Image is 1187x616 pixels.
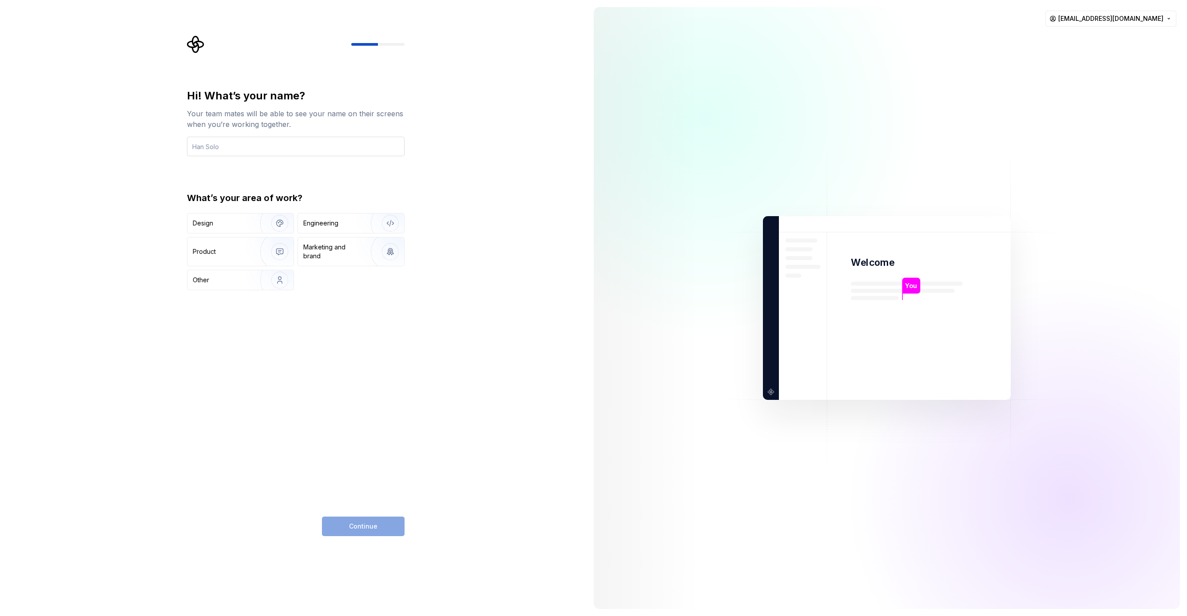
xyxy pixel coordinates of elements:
input: Han Solo [187,137,405,156]
div: Engineering [303,219,338,228]
p: Welcome [851,256,894,269]
span: [EMAIL_ADDRESS][DOMAIN_NAME] [1058,14,1163,23]
div: Marketing and brand [303,243,363,261]
div: Design [193,219,213,228]
div: Product [193,247,216,256]
div: Other [193,276,209,284]
div: Hi! What’s your name? [187,89,405,103]
svg: Supernova Logo [187,36,205,53]
button: [EMAIL_ADDRESS][DOMAIN_NAME] [1045,11,1176,27]
div: Your team mates will be able to see your name on their screens when you’re working together. [187,108,405,130]
p: You [905,281,917,291]
div: What’s your area of work? [187,192,405,204]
